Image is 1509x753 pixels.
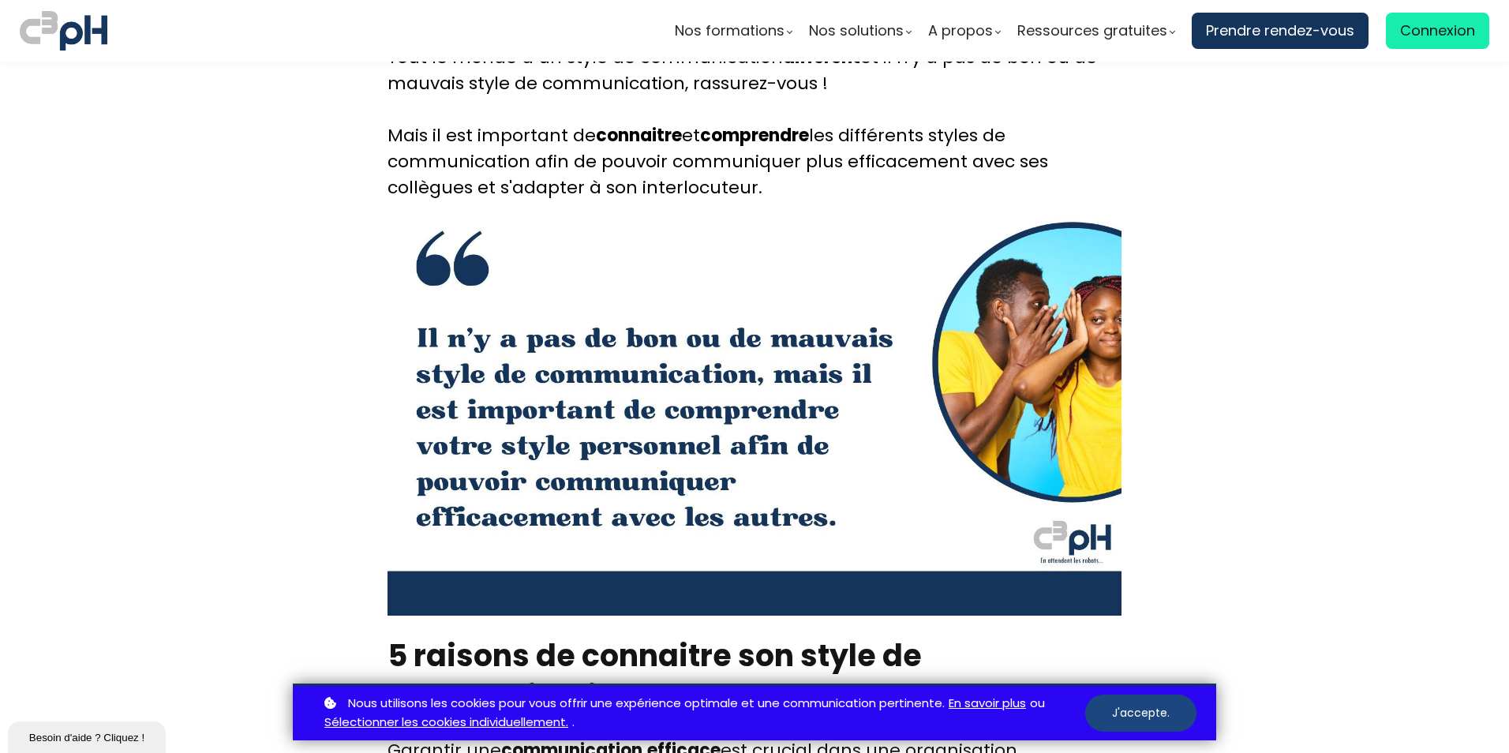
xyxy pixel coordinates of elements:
[1017,19,1167,43] span: Ressources gratuites
[1192,13,1369,49] a: Prendre rendez-vous
[8,718,169,753] iframe: chat widget
[949,694,1026,714] a: En savoir plus
[1386,13,1489,49] a: Connexion
[1400,19,1475,43] span: Connexion
[320,694,1085,733] p: ou .
[675,19,784,43] span: Nos formations
[1085,695,1196,732] button: J'accepte.
[596,123,682,148] b: connaitre
[388,203,1121,616] a: article transition gestionnaire
[20,8,107,54] img: logo C3PH
[1206,19,1354,43] span: Prendre rendez-vous
[388,44,1121,200] p: Tout le monde a un style de communication et il n'y a pas de bon ou de mauvais style de communica...
[809,19,904,43] span: Nos solutions
[700,123,809,148] b: comprendre
[388,635,1121,717] h2: 5 raisons de connaitre son style de communication
[928,19,993,43] span: A propos
[324,713,568,732] a: Sélectionner les cookies individuellement.
[348,694,945,714] span: Nous utilisons les cookies pour vous offrir une expérience optimale et une communication pertinente.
